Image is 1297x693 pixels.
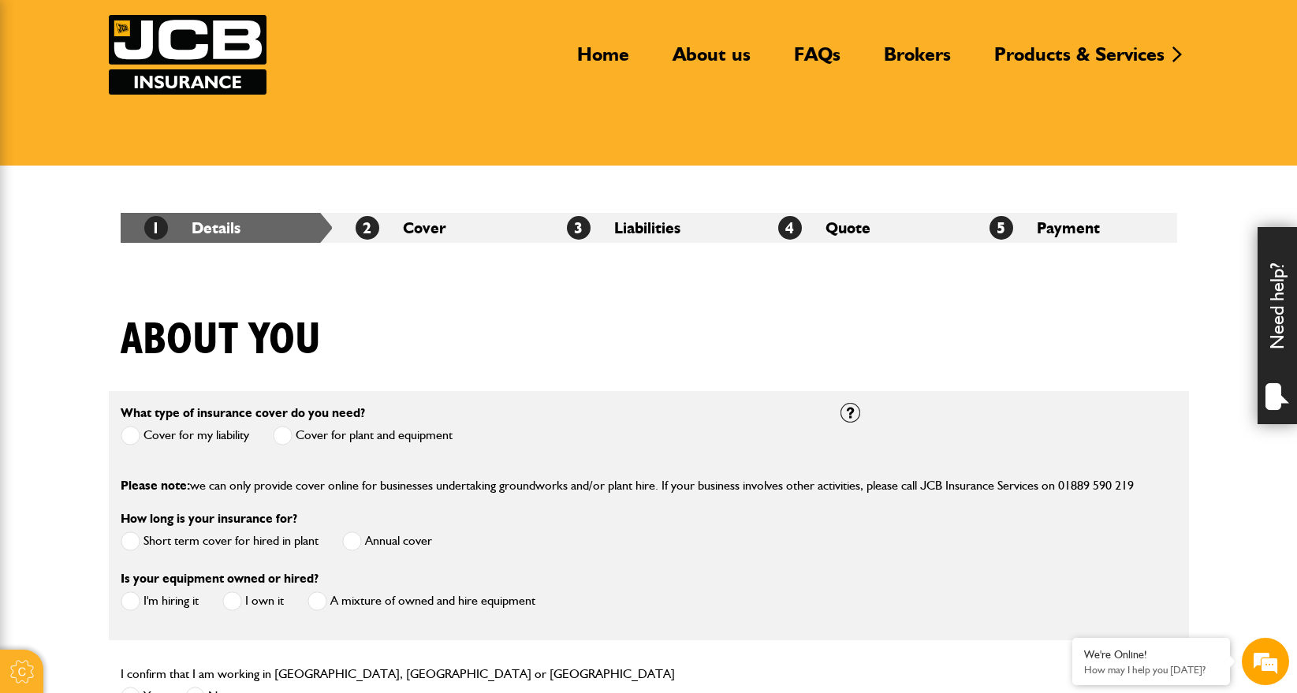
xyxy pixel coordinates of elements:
[982,43,1176,79] a: Products & Services
[567,216,591,240] span: 3
[778,216,802,240] span: 4
[121,512,297,525] label: How long is your insurance for?
[273,426,453,445] label: Cover for plant and equipment
[121,572,319,585] label: Is your equipment owned or hired?
[1084,648,1218,661] div: We're Online!
[565,43,641,79] a: Home
[121,668,675,680] label: I confirm that I am working in [GEOGRAPHIC_DATA], [GEOGRAPHIC_DATA] or [GEOGRAPHIC_DATA]
[121,407,365,419] label: What type of insurance cover do you need?
[121,213,332,243] li: Details
[1084,664,1218,676] p: How may I help you today?
[222,591,284,611] label: I own it
[872,43,963,79] a: Brokers
[1258,227,1297,424] div: Need help?
[109,15,266,95] a: JCB Insurance Services
[121,591,199,611] label: I'm hiring it
[356,216,379,240] span: 2
[543,213,755,243] li: Liabilities
[121,475,1177,496] p: we can only provide cover online for businesses undertaking groundworks and/or plant hire. If you...
[332,213,543,243] li: Cover
[342,531,432,551] label: Annual cover
[121,531,319,551] label: Short term cover for hired in plant
[661,43,762,79] a: About us
[755,213,966,243] li: Quote
[782,43,852,79] a: FAQs
[144,216,168,240] span: 1
[121,314,321,367] h1: About you
[109,15,266,95] img: JCB Insurance Services logo
[121,426,249,445] label: Cover for my liability
[966,213,1177,243] li: Payment
[990,216,1013,240] span: 5
[121,478,190,493] span: Please note:
[307,591,535,611] label: A mixture of owned and hire equipment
